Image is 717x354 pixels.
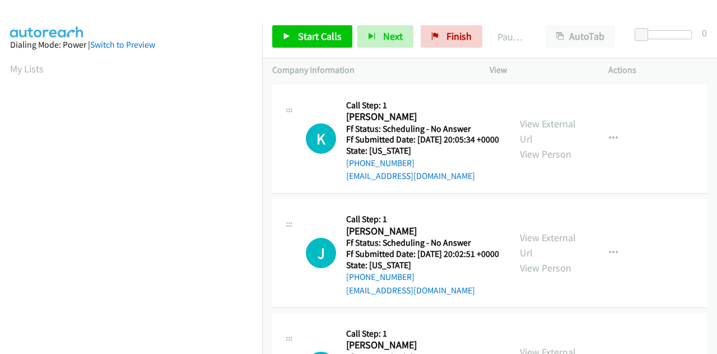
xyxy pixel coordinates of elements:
a: View External Url [520,231,576,259]
div: Dialing Mode: Power | [10,38,252,52]
a: Finish [421,25,482,48]
span: Next [383,30,403,43]
p: Company Information [272,63,469,77]
p: Paused [497,29,525,44]
button: Next [357,25,413,48]
a: My Lists [10,62,44,75]
h5: Call Step: 1 [346,100,499,111]
h5: Ff Submitted Date: [DATE] 20:02:51 +0000 [346,249,499,260]
h5: Call Step: 1 [346,328,499,339]
p: Actions [608,63,707,77]
span: Finish [446,30,472,43]
a: [EMAIL_ADDRESS][DOMAIN_NAME] [346,171,475,181]
div: 0 [702,25,707,40]
a: View External Url [520,117,576,145]
div: Delay between calls (in seconds) [640,30,692,39]
div: The call is yet to be attempted [306,238,336,268]
h5: Ff Status: Scheduling - No Answer [346,123,499,135]
h5: State: [US_STATE] [346,145,499,157]
a: [PHONE_NUMBER] [346,158,415,168]
h2: [PERSON_NAME] [346,339,496,352]
a: Switch to Preview [90,39,155,50]
a: [EMAIL_ADDRESS][DOMAIN_NAME] [346,285,475,296]
a: [PHONE_NUMBER] [346,272,415,282]
div: The call is yet to be attempted [306,123,336,154]
h5: State: [US_STATE] [346,260,499,271]
h5: Ff Submitted Date: [DATE] 20:05:34 +0000 [346,134,499,145]
h5: Call Step: 1 [346,214,499,225]
h1: K [306,123,336,154]
button: AutoTab [546,25,615,48]
a: View Person [520,148,571,160]
h2: [PERSON_NAME] [346,111,496,123]
h5: Ff Status: Scheduling - No Answer [346,237,499,249]
h2: [PERSON_NAME] [346,225,496,238]
a: Start Calls [272,25,352,48]
h1: J [306,238,336,268]
p: View [490,63,588,77]
span: Start Calls [298,30,342,43]
a: View Person [520,261,571,274]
